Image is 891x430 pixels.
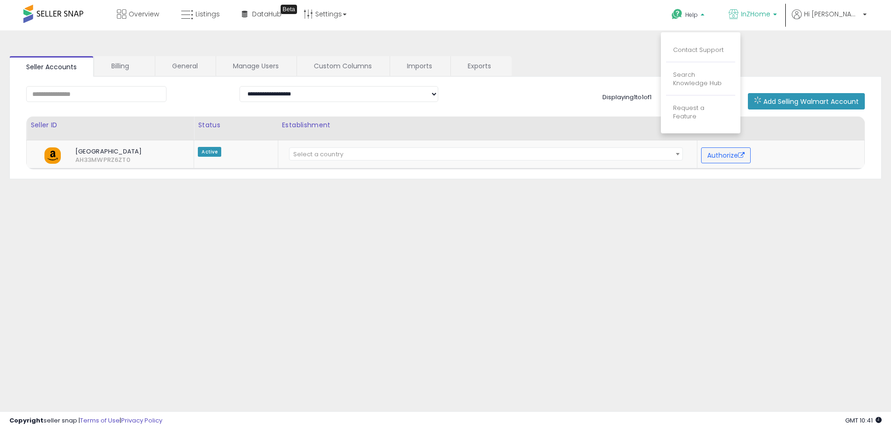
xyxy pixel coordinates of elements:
span: 2025-09-16 10:41 GMT [845,416,882,425]
span: [GEOGRAPHIC_DATA] [68,147,173,156]
div: seller snap | | [9,416,162,425]
span: Listings [196,9,220,19]
a: Request a Feature [673,103,704,121]
span: Overview [129,9,159,19]
span: AH33MWPRZ6ZT0 [68,156,86,164]
a: Help [664,1,714,30]
span: Select a country [293,150,343,159]
span: Add Selling Walmart Account [763,97,859,106]
button: Add Selling Walmart Account [748,93,865,109]
a: Search Knowledge Hub [673,70,722,88]
a: Custom Columns [297,56,389,76]
span: Hi [PERSON_NAME] [804,9,860,19]
strong: Copyright [9,416,43,425]
a: Imports [390,56,449,76]
a: Privacy Policy [121,416,162,425]
span: Help [685,11,698,19]
a: General [155,56,215,76]
div: Establishment [282,120,693,130]
img: amazon.png [44,147,61,164]
span: InZHome [741,9,770,19]
a: Contact Support [673,45,724,54]
a: Manage Users [216,56,296,76]
div: Actions [701,120,861,130]
div: Tooltip anchor [281,5,297,14]
button: Authorize [701,147,751,163]
i: Get Help [671,8,683,20]
span: DataHub [252,9,282,19]
a: Seller Accounts [9,56,94,77]
a: Exports [451,56,511,76]
div: Status [198,120,274,130]
a: Terms of Use [80,416,120,425]
a: Billing [94,56,154,76]
span: Displaying 1 to 1 of 1 [602,93,652,102]
div: Seller ID [30,120,190,130]
a: Hi [PERSON_NAME] [792,9,867,30]
span: Active [198,147,221,157]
